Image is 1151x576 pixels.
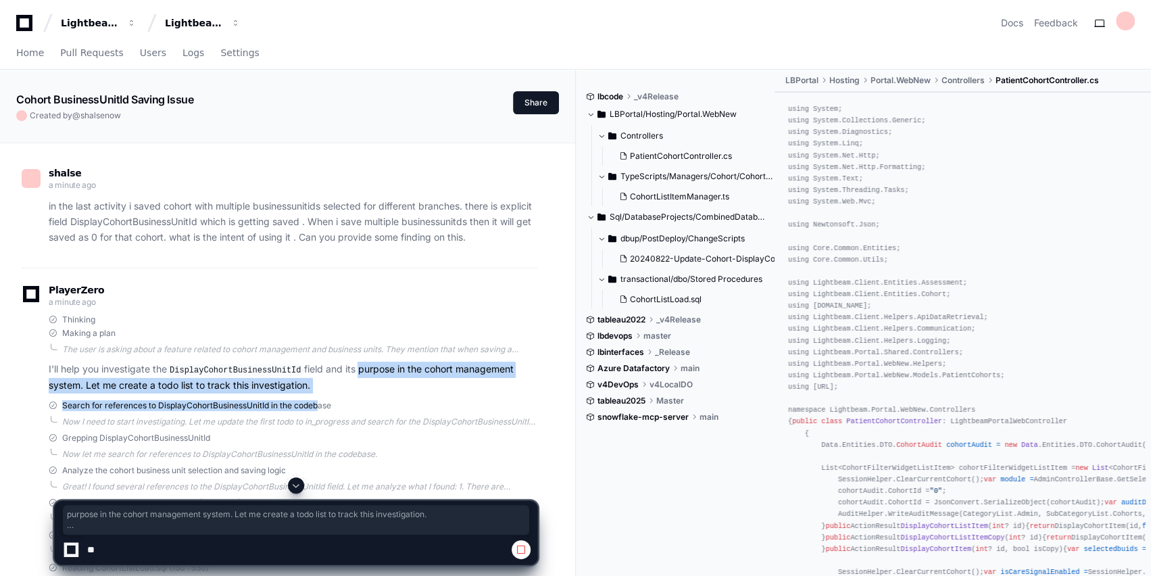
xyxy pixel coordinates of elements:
span: Thinking [62,314,95,325]
span: Settings [220,49,259,57]
span: _v4Release [634,91,679,102]
a: Users [140,38,166,69]
span: v4DevOps [597,379,639,390]
p: in the last activity i saved cohort with multiple businessunitids selected for different branches... [49,199,537,245]
span: PatientCohortController.cs [996,75,1099,86]
span: Sql/DatabaseProjects/CombinedDatabaseNew [610,212,765,222]
svg: Directory [597,106,606,122]
span: 20240822-Update-Cohort-DisplayCohortBusinessunitId.sql [630,254,858,264]
span: Master [656,395,684,406]
span: Grepping DisplayCohortBusinessUnitId [62,433,210,443]
svg: Directory [608,128,616,144]
span: now [105,110,121,120]
span: CohortListItemManager.ts [630,191,729,202]
span: a minute ago [49,297,95,307]
span: transactional/dbo/Stored Procedures [620,274,762,285]
span: Analyze the cohort business unit selection and saving logic [62,465,286,476]
span: _Release [655,347,690,358]
span: LBPortal [785,75,818,86]
button: Share [513,91,559,114]
a: Logs [182,38,204,69]
span: LBPortal/Hosting/Portal.WebNew [610,109,737,120]
span: @ [72,110,80,120]
p: I'll help you investigate the field and its purpose in the cohort management system. Let me creat... [49,362,537,393]
span: _v4Release [656,314,701,325]
span: snowflake-mcp-server [597,412,689,423]
span: main [681,363,700,374]
button: Sql/DatabaseProjects/CombinedDatabaseNew [587,206,765,228]
span: Home [16,49,44,57]
span: dbup/PostDeploy/ChangeScripts [620,233,745,244]
span: lbdevops [597,331,633,341]
svg: Directory [608,231,616,247]
button: Lightbeam Health Solutions [160,11,246,35]
span: new [1004,441,1017,449]
button: LBPortal/Hosting/Portal.WebNew [587,103,765,125]
svg: Directory [608,168,616,185]
span: tableau2022 [597,314,645,325]
button: CohortListItemManager.ts [614,187,768,206]
span: main [700,412,718,423]
button: TypeScripts/Managers/Cohort/CohortListItemManager [597,166,776,187]
svg: Directory [608,271,616,287]
span: Created by [30,110,121,121]
span: tableau2025 [597,395,645,406]
span: a minute ago [49,180,95,190]
span: = [996,441,1000,449]
span: v4LocalDO [650,379,693,390]
svg: Directory [597,209,606,225]
span: PlayerZero [49,286,104,294]
a: Pull Requests [60,38,123,69]
span: CohortAudit [896,441,942,449]
span: Logs [182,49,204,57]
span: new [1075,464,1087,472]
span: Controllers [620,130,663,141]
span: shalse [49,168,81,178]
div: The user is asking about a feature related to cohort management and business units. They mention ... [62,344,537,355]
span: master [643,331,671,341]
button: Controllers [597,125,776,147]
span: CohortListLoad.sql [630,294,702,305]
span: Pull Requests [60,49,123,57]
span: Making a plan [62,328,116,339]
button: Lightbeam Health [55,11,142,35]
a: Settings [220,38,259,69]
span: purpose in the cohort management system. Let me create a todo list to track this investigation. S... [67,509,525,531]
button: dbup/PostDeploy/ChangeScripts [597,228,776,249]
button: CohortListLoad.sql [614,290,768,309]
button: 20240822-Update-Cohort-DisplayCohortBusinessunitId.sql [614,249,779,268]
span: public [792,417,817,425]
a: Home [16,38,44,69]
span: cohortAudit [946,441,992,449]
div: Lightbeam Health Solutions [165,16,223,30]
button: Feedback [1034,16,1078,30]
span: List [1092,464,1109,472]
code: DisplayCohortBusinessUnitId [167,364,303,377]
span: TypeScripts/Managers/Cohort/CohortListItemManager [620,171,776,182]
span: PatientCohortController.cs [630,151,732,162]
span: class [821,417,842,425]
span: Controllers [941,75,985,86]
span: = [1029,475,1033,483]
app-text-character-animate: Cohort BusinessUnitId Saving Issue [16,93,193,106]
span: lbcode [597,91,623,102]
div: Lightbeam Health [61,16,119,30]
span: module [1000,475,1025,483]
span: Data [1021,441,1038,449]
a: Docs [1001,16,1023,30]
span: Users [140,49,166,57]
button: PatientCohortController.cs [614,147,768,166]
button: transactional/dbo/Stored Procedures [597,268,776,290]
span: Search for references to DisplayCohortBusinessUnitId in the codebase [62,400,331,411]
span: Portal.WebNew [871,75,931,86]
span: shalse [80,110,105,120]
span: var [984,475,996,483]
span: PatientCohortController [846,417,942,425]
span: Hosting [829,75,860,86]
div: Now I need to start investigating. Let me update the first todo to in_progress and search for the... [62,416,537,427]
span: lbinterfaces [597,347,644,358]
span: Azure Datafactory [597,363,670,374]
div: Now let me search for references to DisplayCohortBusinessUnitId in the codebase. [62,449,537,460]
